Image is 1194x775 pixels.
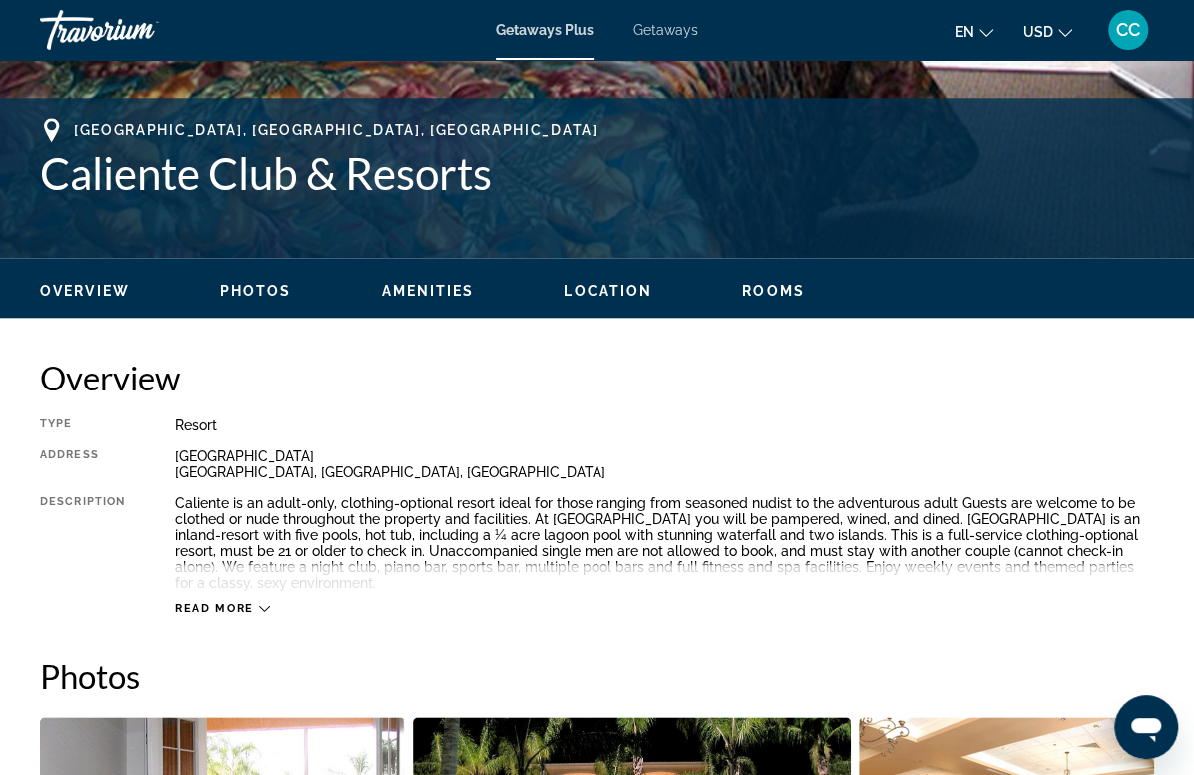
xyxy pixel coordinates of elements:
[40,147,1154,199] h1: Caliente Club & Resorts
[564,283,652,299] span: Location
[1114,695,1178,759] iframe: Button to launch messaging window
[40,448,125,480] div: Address
[40,4,240,56] a: Travorium
[220,283,292,299] span: Photos
[742,282,805,300] button: Rooms
[1116,20,1140,40] span: CC
[74,122,597,138] span: [GEOGRAPHIC_DATA], [GEOGRAPHIC_DATA], [GEOGRAPHIC_DATA]
[381,283,474,299] span: Amenities
[40,282,130,300] button: Overview
[40,495,125,591] div: Description
[742,283,805,299] span: Rooms
[40,417,125,433] div: Type
[496,22,594,38] a: Getaways Plus
[175,448,1154,480] div: [GEOGRAPHIC_DATA] [GEOGRAPHIC_DATA], [GEOGRAPHIC_DATA], [GEOGRAPHIC_DATA]
[40,656,1154,696] h2: Photos
[220,282,292,300] button: Photos
[633,22,698,38] a: Getaways
[381,282,474,300] button: Amenities
[955,17,993,46] button: Change language
[40,358,1154,397] h2: Overview
[1023,17,1072,46] button: Change currency
[1023,24,1053,40] span: USD
[1102,9,1154,51] button: User Menu
[564,282,652,300] button: Location
[175,602,254,615] span: Read more
[955,24,974,40] span: en
[175,601,270,616] button: Read more
[40,283,130,299] span: Overview
[175,417,1154,433] div: Resort
[175,495,1154,591] div: Caliente is an adult-only, clothing-optional resort ideal for those ranging from seasoned nudist ...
